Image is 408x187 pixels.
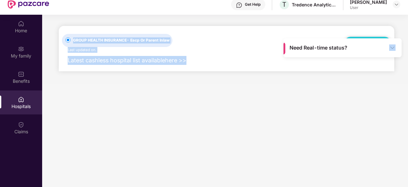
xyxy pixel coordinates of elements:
[18,71,24,77] img: svg+xml;base64,PHN2ZyBpZD0iQmVuZWZpdHMiIHhtbG5zPSJodHRwOi8vd3d3LnczLm9yZy8yMDAwL3N2ZyIgd2lkdGg9Ij...
[18,46,24,52] img: svg+xml;base64,PHN2ZyB3aWR0aD0iMjAiIGhlaWdodD0iMjAiIHZpZXdCb3g9IjAgMCAyMCAyMCIgZmlsbD0ibm9uZSIgeG...
[350,5,387,10] div: User
[165,57,186,64] a: here >>
[68,57,165,64] span: Latest cashless hospital list available
[245,2,261,7] div: Get Help
[282,1,286,8] span: T
[71,37,172,43] span: GROUP HEALTH INSURANCE
[394,2,399,7] img: svg+xml;base64,PHN2ZyBpZD0iRHJvcGRvd24tMzJ4MzIiIHhtbG5zPSJodHRwOi8vd3d3LnczLm9yZy8yMDAwL3N2ZyIgd2...
[389,44,396,51] img: Toggle Icon
[18,121,24,128] img: svg+xml;base64,PHN2ZyBpZD0iQ2xhaW0iIHhtbG5zPSJodHRwOi8vd3d3LnczLm9yZy8yMDAwL3N2ZyIgd2lkdGg9IjIwIi...
[292,2,336,8] div: Tredence Analytics Solutions Private Limited
[68,47,96,53] div: Last updated on .
[18,20,24,27] img: svg+xml;base64,PHN2ZyBpZD0iSG9tZSIgeG1sbnM9Imh0dHA6Ly93d3cudzMub3JnLzIwMDAvc3ZnIiB3aWR0aD0iMjAiIG...
[8,0,49,9] img: New Pazcare Logo
[127,38,170,43] span: - Escp Or Parent Inlaw
[18,96,24,103] img: svg+xml;base64,PHN2ZyBpZD0iSG9zcGl0YWxzIiB4bWxucz0iaHR0cDovL3d3dy53My5vcmcvMjAwMC9zdmciIHdpZHRoPS...
[290,44,347,51] span: Need Real-time status?
[236,2,242,8] img: svg+xml;base64,PHN2ZyBpZD0iSGVscC0zMngzMiIgeG1sbnM9Imh0dHA6Ly93d3cudzMub3JnLzIwMDAvc3ZnIiB3aWR0aD...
